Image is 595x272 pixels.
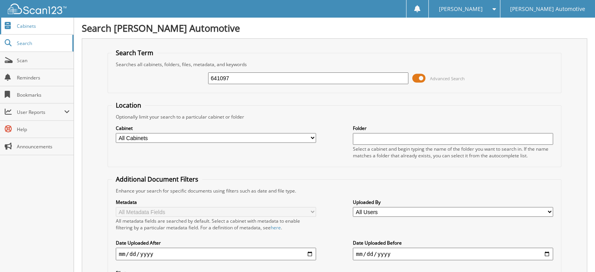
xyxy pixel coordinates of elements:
input: start [116,248,316,260]
legend: Additional Document Filters [112,175,202,184]
label: Uploaded By [353,199,553,205]
div: Enhance your search for specific documents using filters such as date and file type. [112,187,557,194]
span: Advanced Search [430,76,465,81]
span: Reminders [17,74,70,81]
span: Cabinets [17,23,70,29]
label: Folder [353,125,553,131]
div: All metadata fields are searched by default. Select a cabinet with metadata to enable filtering b... [116,218,316,231]
legend: Location [112,101,145,110]
label: Date Uploaded After [116,240,316,246]
iframe: Chat Widget [556,234,595,272]
label: Metadata [116,199,316,205]
legend: Search Term [112,49,157,57]
div: Optionally limit your search to a particular cabinet or folder [112,113,557,120]
span: [PERSON_NAME] [439,7,482,11]
span: Bookmarks [17,92,70,98]
span: User Reports [17,109,64,115]
label: Date Uploaded Before [353,240,553,246]
a: here [271,224,281,231]
span: Search [17,40,68,47]
input: end [353,248,553,260]
div: Searches all cabinets, folders, files, metadata, and keywords [112,61,557,68]
span: Announcements [17,143,70,150]
label: Cabinet [116,125,316,131]
span: [PERSON_NAME] Automotive [510,7,585,11]
span: Scan [17,57,70,64]
div: Select a cabinet and begin typing the name of the folder you want to search in. If the name match... [353,146,553,159]
img: scan123-logo-white.svg [8,4,67,14]
span: Help [17,126,70,133]
h1: Search [PERSON_NAME] Automotive [82,22,587,34]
